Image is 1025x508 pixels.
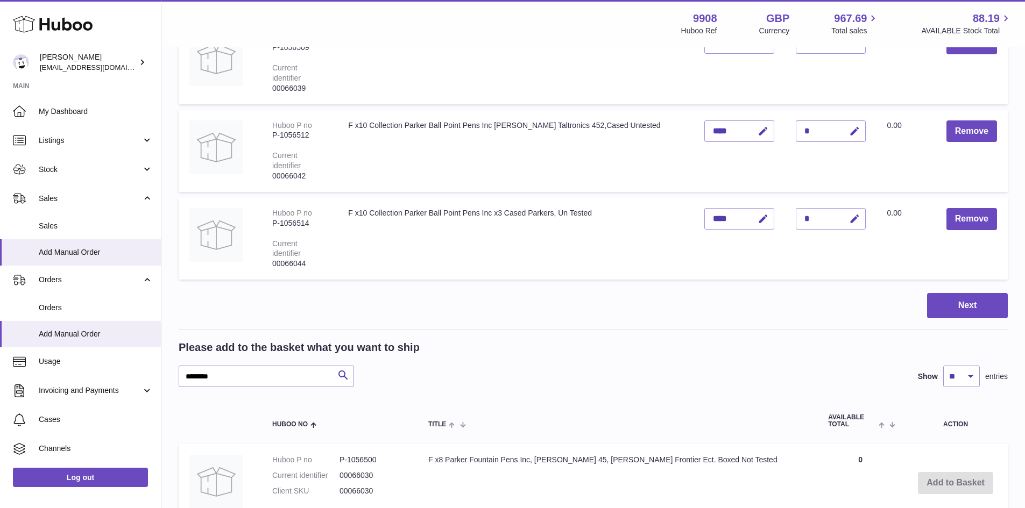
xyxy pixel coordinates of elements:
div: Huboo Ref [681,26,717,36]
th: Action [903,403,1008,439]
span: entries [985,371,1008,382]
div: Huboo P no [272,121,312,130]
div: Current identifier [272,63,301,82]
span: Invoicing and Payments [39,385,142,396]
span: [EMAIL_ADDRESS][DOMAIN_NAME] [40,63,158,71]
dd: 00066030 [340,486,407,496]
img: F x10 Collection Parker Ball Point Pens Inc Parker Taltronics 452,Cased Untested [189,120,243,174]
h2: Please add to the basket what you want to ship [179,340,420,355]
img: tbcollectables@hotmail.co.uk [13,54,29,70]
span: 0.00 [887,121,902,130]
a: Log out [13,468,148,487]
span: Orders [39,303,153,313]
div: P-1056512 [272,130,327,140]
span: 967.69 [834,11,867,26]
span: Sales [39,221,153,231]
img: F x10 Parker Ball Point Pens Inc, Parker 45 Flighter, Cased/Sleeved Not Tested [189,32,243,86]
label: Show [918,371,938,382]
span: Orders [39,275,142,285]
div: 00066042 [272,171,327,181]
strong: GBP [766,11,789,26]
span: Stock [39,164,142,175]
span: AVAILABLE Total [828,414,876,428]
span: AVAILABLE Stock Total [921,26,1012,36]
span: Channels [39,443,153,454]
span: 0.00 [887,209,902,217]
span: Add Manual Order [39,329,153,339]
td: F x10 Collection Parker Ball Point Pens Inc [PERSON_NAME] Taltronics 452,Cased Untested [337,110,693,192]
span: Add Manual Order [39,247,153,257]
dt: Huboo P no [272,455,340,465]
div: P-1056509 [272,42,327,53]
span: Listings [39,135,142,146]
span: Total sales [831,26,879,36]
strong: 9908 [693,11,717,26]
div: [PERSON_NAME] [40,52,137,73]
img: F x10 Collection Parker Ball Point Pens Inc x3 Cased Parkers, Un Tested [189,208,243,262]
span: Huboo no [272,421,308,428]
dd: 00066030 [340,470,407,481]
div: P-1056514 [272,218,327,228]
span: Title [428,421,446,428]
div: Current identifier [272,151,301,170]
button: Remove [946,120,997,142]
div: 00066044 [272,259,327,269]
a: 967.69 Total sales [831,11,879,36]
span: Usage [39,356,153,367]
button: Next [927,293,1008,318]
td: F x10 Parker Ball Point Pens Inc, [PERSON_NAME] 45 Flighter, Cased/Sleeved Not Tested [337,22,693,104]
div: Huboo P no [272,209,312,217]
dd: P-1056500 [340,455,407,465]
span: My Dashboard [39,106,153,117]
a: 88.19 AVAILABLE Stock Total [921,11,1012,36]
dt: Current identifier [272,470,340,481]
span: 88.19 [973,11,1000,26]
td: F x10 Collection Parker Ball Point Pens Inc x3 Cased Parkers, Un Tested [337,197,693,280]
span: Cases [39,414,153,425]
dt: Client SKU [272,486,340,496]
div: 00066039 [272,83,327,94]
div: Current identifier [272,239,301,258]
div: Currency [759,26,790,36]
span: Sales [39,194,142,204]
button: Remove [946,208,997,230]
